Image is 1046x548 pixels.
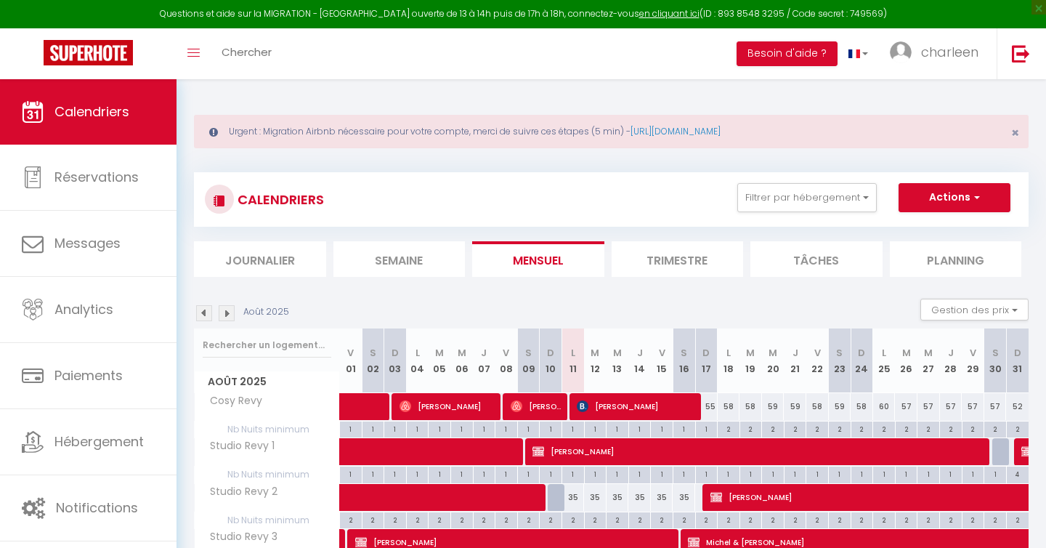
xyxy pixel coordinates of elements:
[195,467,339,483] span: Nb Nuits minimum
[585,512,607,526] div: 2
[347,346,354,360] abbr: V
[511,392,563,420] span: [PERSON_NAME]
[547,346,554,360] abbr: D
[429,512,450,526] div: 2
[873,422,895,435] div: 2
[1011,126,1019,140] button: Close
[222,44,272,60] span: Chercher
[726,346,731,360] abbr: L
[740,467,762,480] div: 1
[917,422,939,435] div: 2
[695,393,718,420] div: 55
[784,512,806,526] div: 2
[829,393,851,420] div: 59
[340,329,362,393] th: 01
[54,102,129,121] span: Calendriers
[940,329,962,393] th: 28
[836,346,843,360] abbr: S
[562,467,584,480] div: 1
[211,28,283,79] a: Chercher
[829,512,851,526] div: 2
[895,329,917,393] th: 26
[561,329,584,393] th: 11
[702,346,710,360] abbr: D
[370,346,376,360] abbr: S
[384,422,406,435] div: 1
[962,393,984,420] div: 57
[882,346,886,360] abbr: L
[873,393,896,420] div: 60
[970,346,976,360] abbr: V
[194,115,1029,148] div: Urgent : Migration Airbnb nécessaire pour votre compte, merci de suivre ces étapes (5 min) -
[234,183,324,216] h3: CALENDRIERS
[696,512,718,526] div: 2
[873,512,895,526] div: 2
[739,393,762,420] div: 58
[577,392,697,420] span: [PERSON_NAME]
[829,467,851,480] div: 1
[1007,467,1029,480] div: 4
[407,422,429,435] div: 1
[1011,124,1019,142] span: ×
[429,422,450,435] div: 1
[750,241,883,277] li: Tâches
[896,422,917,435] div: 2
[917,512,939,526] div: 2
[540,422,561,435] div: 1
[54,300,113,318] span: Analytics
[495,329,518,393] th: 08
[896,467,917,480] div: 1
[696,422,718,435] div: 1
[718,329,740,393] th: 18
[362,467,384,480] div: 1
[917,329,940,393] th: 27
[851,393,873,420] div: 58
[762,467,784,480] div: 1
[899,183,1010,212] button: Actions
[696,467,718,480] div: 1
[562,512,584,526] div: 2
[873,329,896,393] th: 25
[851,422,873,435] div: 2
[792,346,798,360] abbr: J
[829,329,851,393] th: 23
[890,241,1022,277] li: Planning
[924,346,933,360] abbr: M
[784,467,806,480] div: 1
[879,28,997,79] a: ... charleen
[518,467,540,480] div: 1
[651,329,673,393] th: 15
[197,484,281,500] span: Studio Revy 2
[890,41,912,63] img: ...
[450,329,473,393] th: 06
[540,329,562,393] th: 10
[451,467,473,480] div: 1
[806,467,828,480] div: 1
[851,512,873,526] div: 2
[940,393,962,420] div: 57
[612,241,744,277] li: Trimestre
[651,422,673,435] div: 1
[806,329,829,393] th: 22
[718,512,739,526] div: 2
[517,329,540,393] th: 09
[197,529,281,545] span: Studio Revy 3
[197,393,266,409] span: Cosy Revy
[495,467,517,480] div: 1
[681,346,687,360] abbr: S
[362,512,384,526] div: 2
[962,512,984,526] div: 2
[628,329,651,393] th: 14
[851,467,873,480] div: 1
[814,346,821,360] abbr: V
[639,7,700,20] a: en cliquant ici
[562,422,584,435] div: 1
[718,422,739,435] div: 2
[984,467,1006,480] div: 1
[473,329,495,393] th: 07
[659,346,665,360] abbr: V
[607,512,628,526] div: 2
[806,422,828,435] div: 2
[762,512,784,526] div: 2
[451,422,473,435] div: 1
